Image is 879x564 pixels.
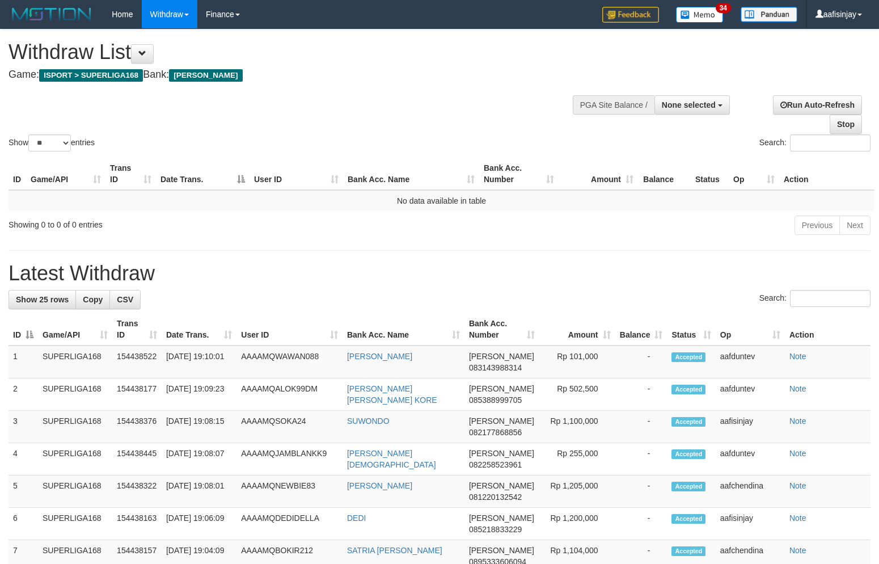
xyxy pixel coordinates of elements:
td: AAAAMQSOKA24 [236,411,343,443]
td: 154438322 [112,475,162,508]
td: SUPERLIGA168 [38,378,112,411]
a: Note [789,481,806,490]
th: ID: activate to sort column descending [9,313,38,346]
th: Amount: activate to sort column ascending [539,313,615,346]
a: Note [789,416,806,426]
span: Copy 085388999705 to clipboard [469,395,522,405]
img: panduan.png [741,7,797,22]
a: [PERSON_NAME] [347,352,412,361]
td: Rp 1,100,000 [539,411,615,443]
a: Next [839,216,870,235]
div: Showing 0 to 0 of 0 entries [9,214,358,230]
select: Showentries [28,134,71,151]
span: Accepted [671,514,705,524]
td: - [615,346,667,378]
a: Note [789,449,806,458]
span: CSV [117,295,133,304]
td: AAAAMQDEDIDELLA [236,508,343,540]
img: Feedback.jpg [602,7,659,23]
th: Balance [638,158,691,190]
th: Bank Acc. Name: activate to sort column ascending [343,313,464,346]
h1: Withdraw List [9,41,574,64]
th: Trans ID: activate to sort column ascending [105,158,156,190]
h4: Game: Bank: [9,69,574,81]
span: Show 25 rows [16,295,69,304]
a: [PERSON_NAME][DEMOGRAPHIC_DATA] [347,449,436,469]
th: Bank Acc. Number: activate to sort column ascending [464,313,539,346]
td: - [615,378,667,411]
th: Trans ID: activate to sort column ascending [112,313,162,346]
th: Op: activate to sort column ascending [729,158,779,190]
th: Status: activate to sort column ascending [667,313,715,346]
td: Rp 1,205,000 [539,475,615,508]
th: Bank Acc. Number: activate to sort column ascending [479,158,559,190]
td: Rp 502,500 [539,378,615,411]
th: Game/API: activate to sort column ascending [38,313,112,346]
td: 6 [9,508,38,540]
td: AAAAMQJAMBLANKK9 [236,443,343,475]
a: CSV [109,290,141,309]
div: PGA Site Balance / [573,95,654,115]
td: aafchendina [716,475,785,508]
th: Balance: activate to sort column ascending [615,313,667,346]
span: Copy 083143988314 to clipboard [469,363,522,372]
td: aafduntev [716,443,785,475]
td: Rp 1,200,000 [539,508,615,540]
a: [PERSON_NAME] [PERSON_NAME] KORE [347,384,437,405]
td: [DATE] 19:08:07 [162,443,236,475]
a: Copy [75,290,110,309]
td: 4 [9,443,38,475]
th: User ID: activate to sort column ascending [250,158,343,190]
th: Action [785,313,870,346]
a: SATRIA [PERSON_NAME] [347,546,442,555]
td: SUPERLIGA168 [38,411,112,443]
td: SUPERLIGA168 [38,346,112,378]
span: Accepted [671,482,705,491]
span: Copy 082177868856 to clipboard [469,428,522,437]
a: Previous [795,216,840,235]
span: [PERSON_NAME] [469,384,534,393]
span: Copy 081220132542 to clipboard [469,493,522,502]
a: Show 25 rows [9,290,76,309]
td: [DATE] 19:06:09 [162,508,236,540]
label: Show entries [9,134,95,151]
td: 154438163 [112,508,162,540]
td: SUPERLIGA168 [38,443,112,475]
span: [PERSON_NAME] [469,449,534,458]
span: Copy 082258523961 to clipboard [469,460,522,469]
td: SUPERLIGA168 [38,508,112,540]
span: Copy [83,295,103,304]
a: SUWONDO [347,416,390,426]
td: aafduntev [716,378,785,411]
span: ISPORT > SUPERLIGA168 [39,69,143,82]
span: [PERSON_NAME] [469,514,534,523]
a: [PERSON_NAME] [347,481,412,490]
img: MOTION_logo.png [9,6,95,23]
td: 2 [9,378,38,411]
td: - [615,475,667,508]
span: Accepted [671,449,705,459]
td: 5 [9,475,38,508]
td: aafduntev [716,346,785,378]
a: Note [789,514,806,523]
span: Accepted [671,385,705,394]
span: Accepted [671,546,705,556]
span: [PERSON_NAME] [469,546,534,555]
td: aafisinjay [716,508,785,540]
th: User ID: activate to sort column ascending [236,313,343,346]
td: No data available in table [9,190,874,211]
td: SUPERLIGA168 [38,475,112,508]
a: Stop [830,115,862,134]
td: 154438177 [112,378,162,411]
td: 154438376 [112,411,162,443]
span: Copy 085218833229 to clipboard [469,525,522,534]
td: [DATE] 19:10:01 [162,346,236,378]
img: Button%20Memo.svg [676,7,724,23]
button: None selected [654,95,730,115]
th: Date Trans.: activate to sort column ascending [162,313,236,346]
td: [DATE] 19:08:15 [162,411,236,443]
label: Search: [759,290,870,307]
a: Note [789,352,806,361]
a: Run Auto-Refresh [773,95,862,115]
span: [PERSON_NAME] [469,416,534,426]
